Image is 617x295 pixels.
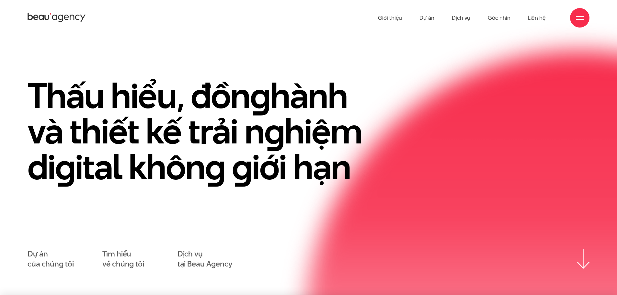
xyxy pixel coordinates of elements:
[264,107,284,155] en: g
[232,142,252,191] en: g
[28,78,384,185] h1: Thấu hiểu, đồn hành và thiết kế trải n hiệm di ital khôn iới hạn
[250,71,270,120] en: g
[205,142,225,191] en: g
[102,249,144,269] a: Tìm hiểuvề chúng tôi
[55,142,75,191] en: g
[28,249,74,269] a: Dự áncủa chúng tôi
[177,249,232,269] a: Dịch vụtại Beau Agency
